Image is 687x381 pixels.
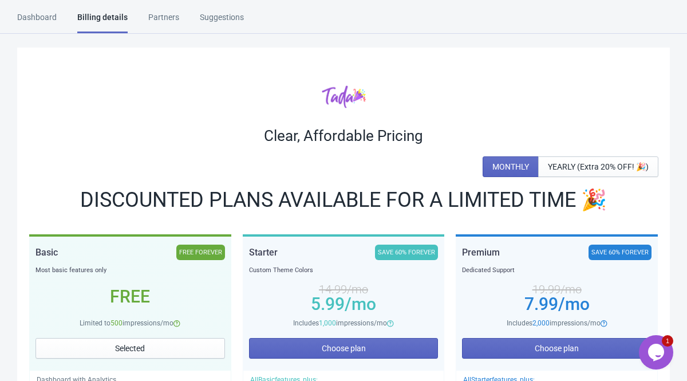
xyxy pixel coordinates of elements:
div: Starter [249,245,278,260]
button: Choose plan [462,338,652,359]
div: Most basic features only [35,265,225,276]
span: Includes impressions/mo [293,319,387,327]
div: SAVE 60% FOREVER [589,245,652,260]
div: Limited to impressions/mo [35,317,225,329]
div: Clear, Affordable Pricing [29,127,658,145]
span: Choose plan [535,344,579,353]
button: YEARLY (Extra 20% OFF! 🎉) [538,156,658,177]
span: 2,000 [532,319,550,327]
div: 19.99 /mo [462,285,652,294]
div: 7.99 [462,300,652,309]
iframe: chat widget [639,335,676,370]
div: Dedicated Support [462,265,652,276]
div: Billing details [77,11,128,33]
div: DISCOUNTED PLANS AVAILABLE FOR A LIMITED TIME 🎉 [29,191,658,209]
span: MONTHLY [492,162,529,171]
div: 5.99 [249,300,439,309]
div: Partners [148,11,179,32]
span: 1,000 [319,319,336,327]
div: 14.99 /mo [249,285,439,294]
button: Selected [35,338,225,359]
button: MONTHLY [483,156,539,177]
button: Choose plan [249,338,439,359]
span: YEARLY (Extra 20% OFF! 🎉) [548,162,649,171]
div: Dashboard [17,11,57,32]
div: SAVE 60% FOREVER [375,245,438,260]
div: Premium [462,245,500,260]
div: Suggestions [200,11,244,32]
span: 500 [110,319,123,327]
span: Choose plan [322,344,366,353]
span: /mo [558,294,590,314]
div: FREE FOREVER [176,245,225,260]
div: Custom Theme Colors [249,265,439,276]
span: Includes impressions/mo [507,319,601,327]
span: Selected [115,344,145,353]
img: tadacolor.png [322,85,366,108]
div: Free [35,292,225,301]
div: Basic [35,245,58,260]
span: /mo [345,294,376,314]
